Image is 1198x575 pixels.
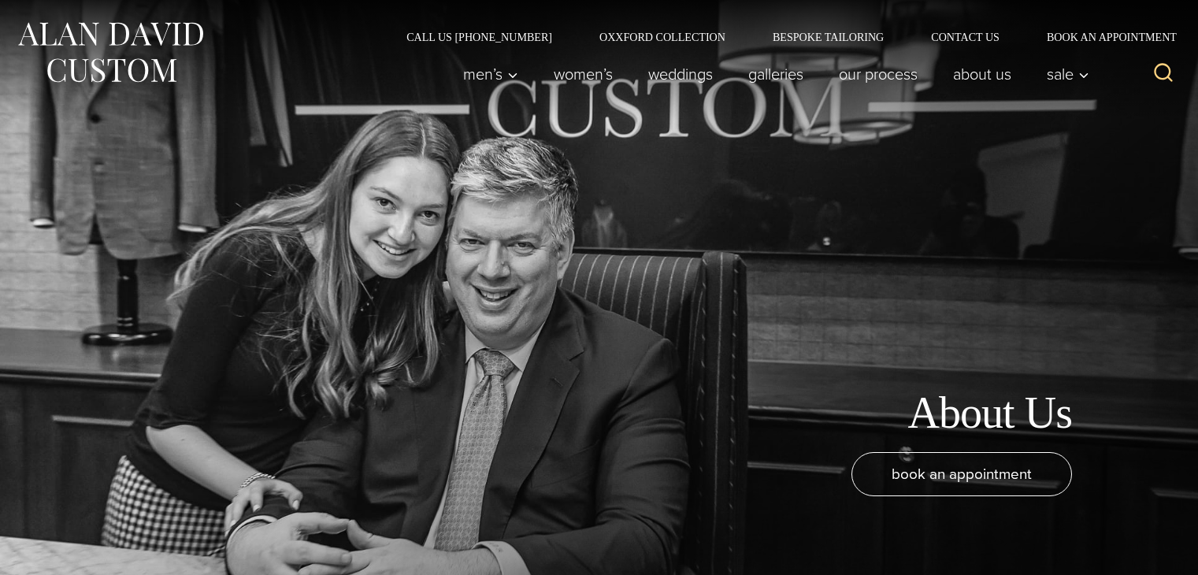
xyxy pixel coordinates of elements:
a: weddings [631,58,731,90]
a: Book an Appointment [1023,32,1182,43]
a: Galleries [731,58,822,90]
span: Sale [1047,66,1089,82]
a: book an appointment [851,452,1072,496]
a: Our Process [822,58,936,90]
img: Alan David Custom [16,17,205,87]
nav: Secondary Navigation [383,32,1182,43]
a: About Us [936,58,1029,90]
span: Men’s [463,66,518,82]
nav: Primary Navigation [446,58,1098,90]
span: book an appointment [892,462,1032,485]
a: Call Us [PHONE_NUMBER] [383,32,576,43]
h1: About Us [907,387,1072,440]
a: Women’s [536,58,631,90]
button: View Search Form [1144,55,1182,93]
a: Contact Us [907,32,1023,43]
a: Oxxford Collection [576,32,749,43]
a: Bespoke Tailoring [749,32,907,43]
